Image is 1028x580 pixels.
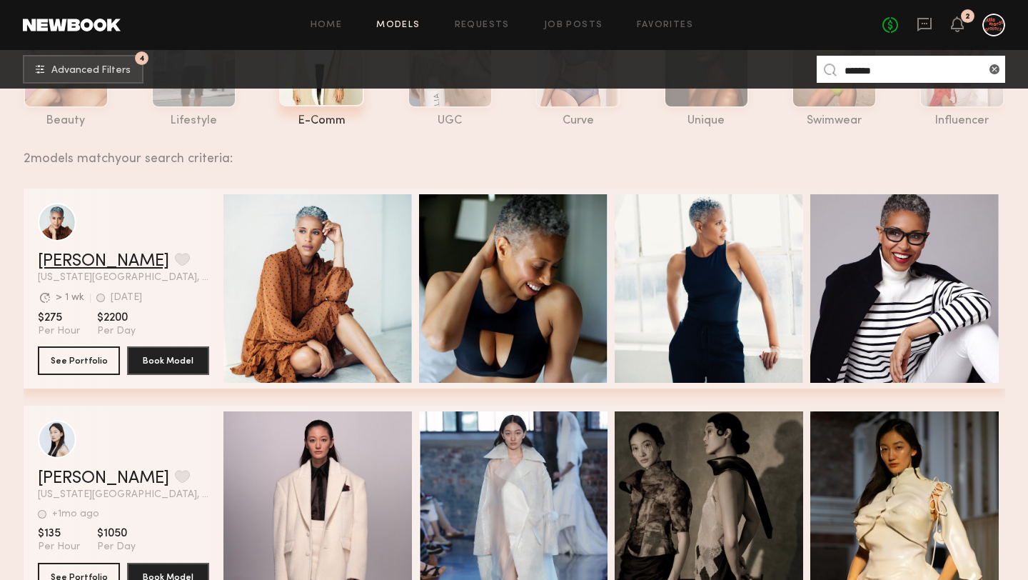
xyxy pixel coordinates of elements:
a: Models [376,21,420,30]
span: $2200 [97,311,136,325]
span: Per Day [97,325,136,338]
span: Per Hour [38,325,80,338]
a: Requests [455,21,510,30]
div: beauty [24,115,109,127]
span: $135 [38,526,80,541]
a: Job Posts [544,21,603,30]
button: See Portfolio [38,346,120,375]
a: [PERSON_NAME] [38,253,169,270]
button: Book Model [127,346,209,375]
div: > 1 wk [56,293,84,303]
span: 4 [139,55,145,61]
button: 4Advanced Filters [23,55,143,84]
span: Per Day [97,541,136,554]
a: [PERSON_NAME] [38,470,169,487]
span: Per Hour [38,541,80,554]
div: +1mo ago [52,509,99,519]
div: lifestyle [151,115,236,127]
div: UGC [408,115,493,127]
span: $1050 [97,526,136,541]
div: influencer [919,115,1004,127]
div: 2 [965,13,970,21]
a: Home [311,21,343,30]
div: 2 models match your search criteria: [24,136,994,166]
div: unique [664,115,749,127]
span: [US_STATE][GEOGRAPHIC_DATA], [GEOGRAPHIC_DATA] [38,273,209,283]
div: e-comm [279,115,364,127]
div: [DATE] [111,293,142,303]
span: $275 [38,311,80,325]
span: [US_STATE][GEOGRAPHIC_DATA], [GEOGRAPHIC_DATA] [38,490,209,500]
a: Favorites [637,21,693,30]
div: swimwear [792,115,877,127]
div: curve [535,115,620,127]
span: Advanced Filters [51,66,131,76]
